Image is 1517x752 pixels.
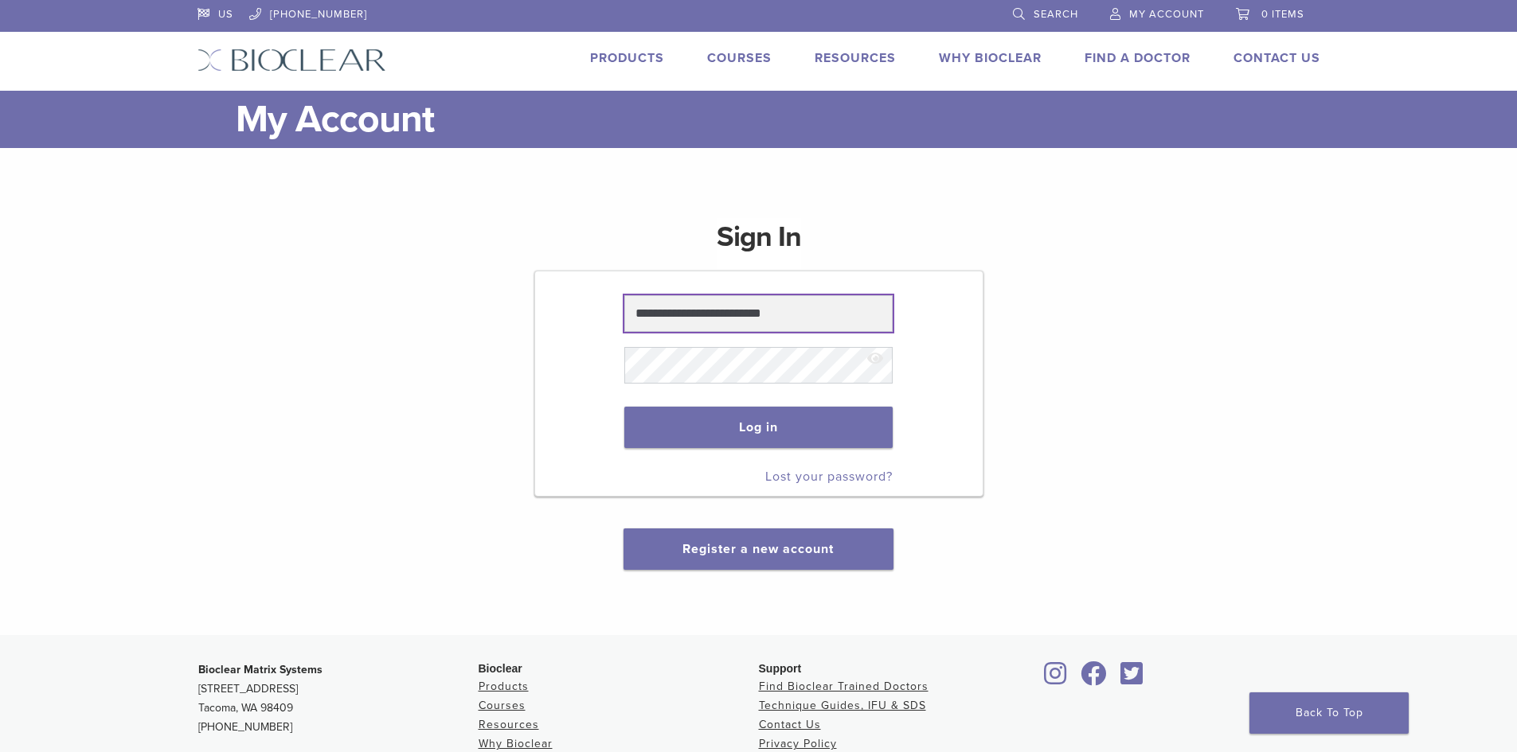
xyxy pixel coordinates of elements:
[1116,671,1149,687] a: Bioclear
[479,662,522,675] span: Bioclear
[624,407,893,448] button: Log in
[858,339,893,380] button: Hide password
[1085,50,1191,66] a: Find A Doctor
[765,469,893,485] a: Lost your password?
[1249,692,1409,734] a: Back To Top
[707,50,772,66] a: Courses
[198,663,323,676] strong: Bioclear Matrix Systems
[717,218,801,269] h1: Sign In
[479,699,526,712] a: Courses
[759,718,821,731] a: Contact Us
[1129,8,1204,21] span: My Account
[479,680,529,693] a: Products
[1234,50,1320,66] a: Contact Us
[815,50,896,66] a: Resources
[759,699,926,712] a: Technique Guides, IFU & SDS
[1076,671,1112,687] a: Bioclear
[682,541,834,557] a: Register a new account
[236,91,1320,148] h1: My Account
[198,660,479,737] p: [STREET_ADDRESS] Tacoma, WA 98409 [PHONE_NUMBER]
[479,718,539,731] a: Resources
[759,680,929,693] a: Find Bioclear Trained Doctors
[590,50,664,66] a: Products
[1034,8,1078,21] span: Search
[759,737,837,750] a: Privacy Policy
[1261,8,1304,21] span: 0 items
[759,662,802,675] span: Support
[624,528,893,570] button: Register a new account
[479,737,553,750] a: Why Bioclear
[1039,671,1073,687] a: Bioclear
[197,49,386,72] img: Bioclear
[939,50,1042,66] a: Why Bioclear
